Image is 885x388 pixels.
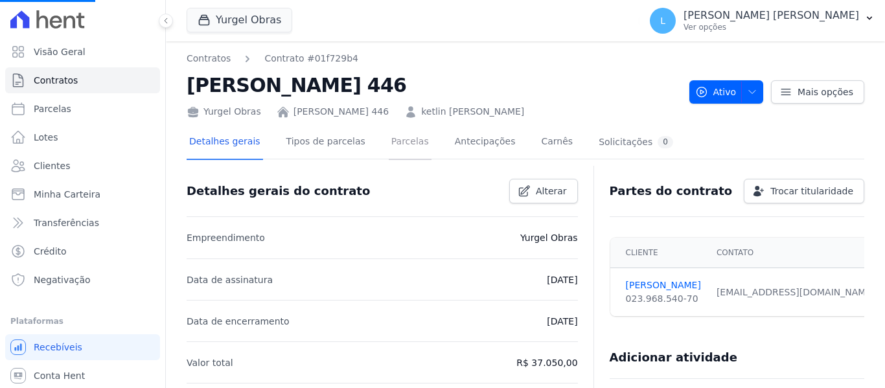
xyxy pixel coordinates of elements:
th: Contato [709,238,883,268]
a: Contrato #01f729b4 [264,52,358,65]
p: [PERSON_NAME] [PERSON_NAME] [684,9,859,22]
p: Ver opções [684,22,859,32]
div: Plataformas [10,314,155,329]
a: Detalhes gerais [187,126,263,160]
p: Yurgel Obras [520,230,578,245]
a: Carnês [538,126,575,160]
div: 023.968.540-70 [626,292,701,306]
a: Minha Carteira [5,181,160,207]
span: Trocar titularidade [770,185,853,198]
nav: Breadcrumb [187,52,358,65]
span: Ativo [695,80,737,104]
a: ketlin [PERSON_NAME] [421,105,524,119]
nav: Breadcrumb [187,52,679,65]
div: Solicitações [599,136,673,148]
p: Data de assinatura [187,272,273,288]
div: [EMAIL_ADDRESS][DOMAIN_NAME] [717,286,875,299]
div: Yurgel Obras [187,105,261,119]
a: [PERSON_NAME] [626,279,701,292]
span: Visão Geral [34,45,86,58]
a: Recebíveis [5,334,160,360]
p: [DATE] [547,314,577,329]
a: Transferências [5,210,160,236]
p: Data de encerramento [187,314,290,329]
a: Clientes [5,153,160,179]
a: Contratos [5,67,160,93]
a: Trocar titularidade [744,179,864,203]
h3: Detalhes gerais do contrato [187,183,370,199]
button: L [PERSON_NAME] [PERSON_NAME] Ver opções [639,3,885,39]
div: 0 [658,136,673,148]
a: Antecipações [452,126,518,160]
p: R$ 37.050,00 [516,355,577,371]
button: Yurgel Obras [187,8,292,32]
span: Clientes [34,159,70,172]
span: Alterar [536,185,567,198]
a: Solicitações0 [596,126,676,160]
a: Mais opções [771,80,864,104]
p: Empreendimento [187,230,265,245]
button: Ativo [689,80,764,104]
p: Valor total [187,355,233,371]
a: [PERSON_NAME] 446 [293,105,389,119]
h3: Partes do contrato [610,183,733,199]
h2: [PERSON_NAME] 446 [187,71,679,100]
span: Parcelas [34,102,71,115]
span: Recebíveis [34,341,82,354]
a: Contratos [187,52,231,65]
a: Visão Geral [5,39,160,65]
a: Alterar [509,179,578,203]
span: Lotes [34,131,58,144]
a: Parcelas [389,126,431,160]
span: Crédito [34,245,67,258]
span: Minha Carteira [34,188,100,201]
a: Lotes [5,124,160,150]
span: Mais opções [798,86,853,98]
span: L [660,16,665,25]
span: Negativação [34,273,91,286]
span: Contratos [34,74,78,87]
th: Cliente [610,238,709,268]
span: Conta Hent [34,369,85,382]
h3: Adicionar atividade [610,350,737,365]
span: Transferências [34,216,99,229]
p: [DATE] [547,272,577,288]
a: Parcelas [5,96,160,122]
a: Negativação [5,267,160,293]
a: Tipos de parcelas [284,126,368,160]
a: Crédito [5,238,160,264]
